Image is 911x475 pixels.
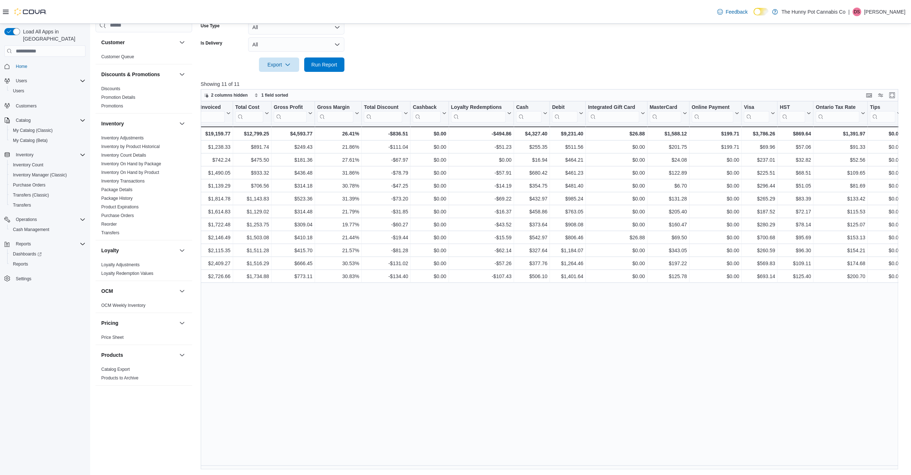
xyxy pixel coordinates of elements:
a: My Catalog (Beta) [10,136,51,145]
span: Run Report [311,61,337,68]
div: Gross Margin [317,104,353,123]
div: $57.06 [780,143,811,151]
a: Inventory Manager (Classic) [10,171,70,179]
div: $51.05 [780,181,811,190]
span: Dashboards [10,250,85,258]
span: Users [10,87,85,95]
a: Product Expirations [101,204,139,209]
span: Inventory On Hand by Product [101,170,159,175]
button: 1 field sorted [251,91,291,100]
div: $0.00 [870,156,901,164]
button: MasterCard [649,104,687,123]
a: Dashboards [10,250,45,258]
span: My Catalog (Beta) [13,138,48,143]
div: $1,588.12 [649,129,687,138]
div: $122.89 [649,169,687,177]
label: Is Delivery [201,40,222,46]
a: Reorder [101,222,117,227]
div: -$836.51 [364,129,408,138]
div: Inventory [96,134,192,240]
div: $436.48 [274,169,312,177]
button: Products [101,351,176,359]
a: Discounts [101,86,120,91]
div: -$78.79 [364,169,408,177]
div: $12,799.25 [235,129,269,138]
a: Promotions [101,103,123,109]
button: All [248,20,344,34]
a: Inventory by Product Historical [101,144,160,149]
input: Dark Mode [753,8,768,15]
span: Inventory [13,151,85,159]
button: Home [1,61,88,72]
span: Inventory Count [13,162,43,168]
div: Total Invoiced [187,104,224,111]
button: Operations [1,215,88,225]
span: My Catalog (Classic) [13,128,53,133]
button: Total Cost [235,104,269,123]
div: $131.28 [649,194,687,203]
div: $0.00 [588,194,645,203]
button: Reports [13,240,34,248]
a: Dashboards [7,249,88,259]
button: Inventory [178,119,186,128]
button: Customer [178,38,186,47]
span: Feedback [726,8,748,15]
div: $985.24 [552,194,583,203]
div: $6.70 [649,181,687,190]
div: $0.00 [691,169,739,177]
nav: Complex example [4,58,85,303]
div: $742.24 [187,156,230,164]
span: Inventory Manager (Classic) [10,171,85,179]
div: Cash [516,104,542,123]
button: Loyalty [178,246,186,255]
a: Transfers [10,201,34,209]
div: $3,786.26 [744,129,775,138]
div: -$57.91 [451,169,511,177]
span: Discounts [101,86,120,92]
a: OCM Weekly Inventory [101,303,145,308]
div: $237.01 [744,156,775,164]
span: 1 field sorted [261,92,288,98]
span: Transfers [10,201,85,209]
span: Inventory Transactions [101,178,145,184]
div: Discounts & Promotions [96,84,192,113]
button: Loyalty Redemptions [451,104,511,123]
button: Integrated Gift Card [588,104,645,123]
div: $0.00 [413,194,446,203]
span: 2 columns hidden [211,92,248,98]
span: Users [13,88,24,94]
div: Ontario Tax Rate [815,104,859,111]
h3: Inventory [101,120,124,127]
div: -$47.25 [364,181,408,190]
div: Customer [96,52,192,64]
span: Customers [13,101,85,110]
a: Products to Archive [101,375,138,381]
button: Transfers (Classic) [7,190,88,200]
span: Reports [13,261,28,267]
a: My Catalog (Classic) [10,126,56,135]
div: $24.08 [649,156,687,164]
span: Promotion Details [101,94,135,100]
div: $680.42 [516,169,547,177]
div: $0.00 [691,181,739,190]
button: OCM [178,287,186,295]
div: -$69.22 [451,194,511,203]
div: Tips [870,104,895,111]
span: Inventory Count [10,161,85,169]
button: Users [13,77,30,85]
button: Inventory Count [7,160,88,170]
span: Inventory On Hand by Package [101,161,161,167]
a: Purchase Orders [101,213,134,218]
div: -$67.97 [364,156,408,164]
button: Enter fullscreen [888,91,896,100]
div: $249.43 [274,143,312,151]
div: $0.00 [413,181,446,190]
span: Dashboards [13,251,42,257]
div: Cash [516,104,542,111]
a: Catalog Export [101,367,130,372]
div: -$73.20 [364,194,408,203]
span: Purchase Orders [13,182,46,188]
a: Inventory Count Details [101,153,146,158]
button: Reports [1,239,88,249]
div: $706.56 [235,181,269,190]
